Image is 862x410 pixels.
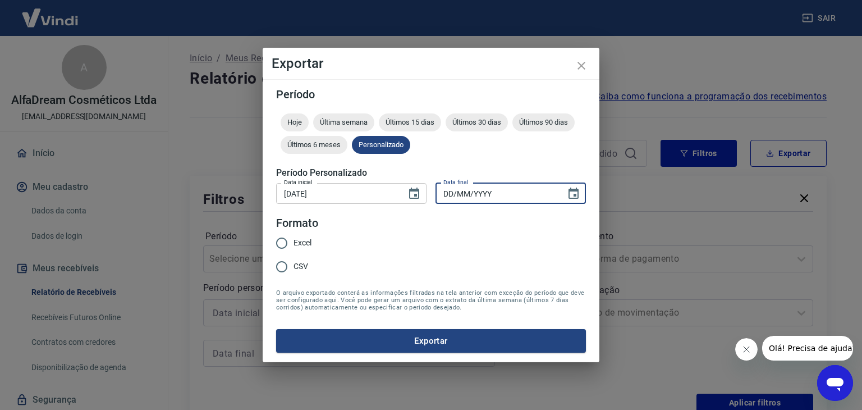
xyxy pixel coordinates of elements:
[272,57,590,70] h4: Exportar
[379,118,441,126] span: Últimos 15 dias
[276,167,586,179] h5: Período Personalizado
[7,8,94,17] span: Olá! Precisa de ajuda?
[512,118,575,126] span: Últimos 90 dias
[276,89,586,100] h5: Período
[403,183,425,205] button: Choose date, selected date is 25 de ago de 2025
[276,329,586,353] button: Exportar
[352,136,410,154] div: Personalizado
[443,178,469,186] label: Data final
[284,178,313,186] label: Data inicial
[294,261,308,272] span: CSV
[446,118,508,126] span: Últimos 30 dias
[762,336,853,361] iframe: Mensagem da empresa
[817,365,853,401] iframe: Botão para abrir a janela de mensagens
[313,113,374,131] div: Última semana
[276,289,586,311] span: O arquivo exportado conterá as informações filtradas na tela anterior com exceção do período que ...
[281,118,309,126] span: Hoje
[281,113,309,131] div: Hoje
[379,113,441,131] div: Últimos 15 dias
[352,140,410,149] span: Personalizado
[512,113,575,131] div: Últimos 90 dias
[446,113,508,131] div: Últimos 30 dias
[281,136,347,154] div: Últimos 6 meses
[294,237,311,249] span: Excel
[735,338,758,361] iframe: Fechar mensagem
[313,118,374,126] span: Última semana
[568,52,595,79] button: close
[435,183,558,204] input: DD/MM/YYYY
[276,215,318,231] legend: Formato
[562,183,585,205] button: Choose date
[281,140,347,149] span: Últimos 6 meses
[276,183,398,204] input: DD/MM/YYYY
